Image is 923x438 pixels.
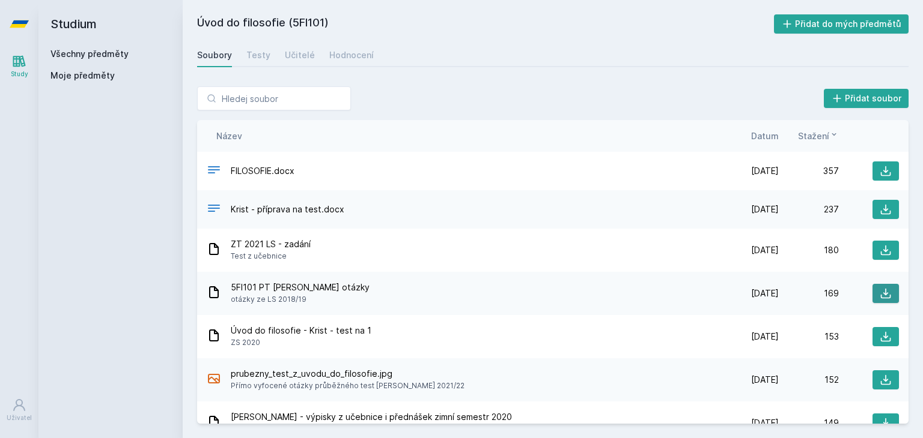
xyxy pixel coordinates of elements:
div: 180 [779,244,839,256]
button: Stažení [798,130,839,142]
span: Krist - příprava na test.docx [231,203,344,215]
span: [DATE] [751,287,779,299]
div: 153 [779,331,839,343]
div: 152 [779,374,839,386]
span: [DATE] [751,331,779,343]
input: Hledej soubor [197,86,351,110]
span: prubezny_test_z_uvodu_do_filosofie.jpg [231,368,465,380]
div: DOCX [207,201,221,218]
div: JPEG [207,371,221,389]
div: 237 [779,203,839,215]
a: Uživatel [2,392,36,428]
button: Přidat soubor [824,89,909,108]
button: Přidat do mých předmětů [774,14,909,34]
span: [DATE] [751,165,779,177]
a: Testy [246,43,270,67]
span: otázky ze LS 2018/19 [231,293,370,305]
span: [DATE] [751,244,779,256]
a: Hodnocení [329,43,374,67]
div: 169 [779,287,839,299]
div: Soubory [197,49,232,61]
span: [DATE] [751,417,779,429]
span: Přímo vyfocené otázky průběžného test [PERSON_NAME] 2021/22 [231,380,465,392]
h2: Úvod do filosofie (5FI101) [197,14,774,34]
div: 357 [779,165,839,177]
div: Testy [246,49,270,61]
span: ZT 2021 LS - zadání [231,238,311,250]
span: chybí poslední prezentace, jinak obsahuje vše, občasné překlepy [231,423,512,435]
span: [PERSON_NAME] - výpisky z učebnice i přednášek zimní semestr 2020 [231,411,512,423]
span: Test z učebnice [231,250,311,262]
span: FILOSOFIE.docx [231,165,294,177]
button: Datum [751,130,779,142]
a: Soubory [197,43,232,67]
span: ZS 2020 [231,337,371,349]
a: Učitelé [285,43,315,67]
span: [DATE] [751,203,779,215]
div: 149 [779,417,839,429]
div: Učitelé [285,49,315,61]
div: Uživatel [7,413,32,422]
div: Study [11,70,28,79]
a: Všechny předměty [50,49,129,59]
span: [DATE] [751,374,779,386]
a: Study [2,48,36,85]
button: Název [216,130,242,142]
span: Moje předměty [50,70,115,82]
div: DOCX [207,163,221,180]
div: Hodnocení [329,49,374,61]
span: Úvod do filosofie - Krist - test na 1 [231,325,371,337]
span: 5FI101 PT [PERSON_NAME] otázky [231,281,370,293]
span: Stažení [798,130,829,142]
